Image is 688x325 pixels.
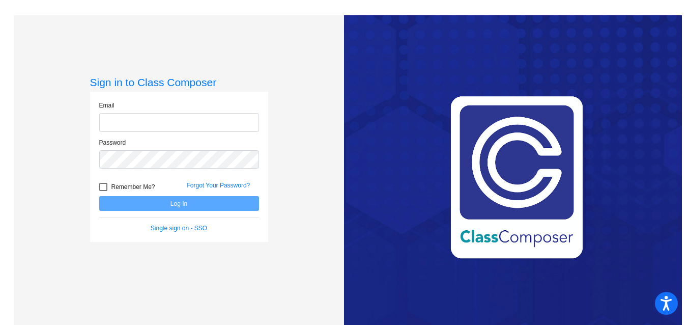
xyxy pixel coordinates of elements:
[151,225,207,232] a: Single sign on - SSO
[99,196,259,211] button: Log In
[187,182,250,189] a: Forgot Your Password?
[99,138,126,147] label: Password
[90,76,268,89] h3: Sign in to Class Composer
[99,101,114,110] label: Email
[111,181,155,193] span: Remember Me?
